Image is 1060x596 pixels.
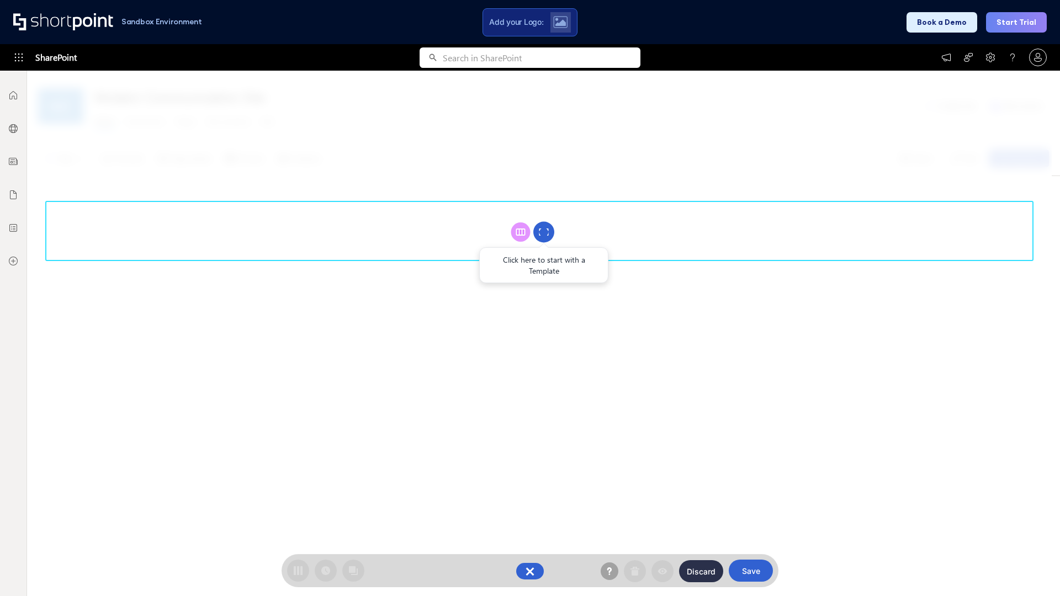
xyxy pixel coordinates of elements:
[35,44,77,71] span: SharePoint
[907,12,977,33] button: Book a Demo
[1005,543,1060,596] iframe: Chat Widget
[121,19,202,25] h1: Sandbox Environment
[553,16,568,28] img: Upload logo
[729,560,773,582] button: Save
[489,17,543,27] span: Add your Logo:
[443,47,640,68] input: Search in SharePoint
[986,12,1047,33] button: Start Trial
[679,560,723,582] button: Discard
